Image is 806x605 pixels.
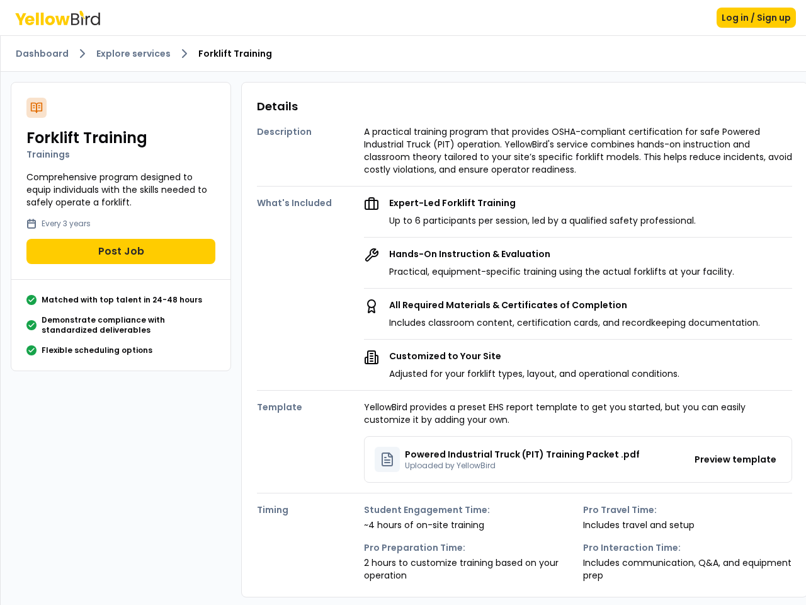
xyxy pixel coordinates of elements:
[389,350,679,362] p: Customized to Your Site
[257,125,364,138] h4: Description
[389,197,696,209] p: Expert-Led Forklift Training
[26,128,215,148] h2: Forklift Training
[364,541,573,554] strong: Pro Preparation Time:
[389,299,760,311] p: All Required Materials & Certificates of Completion
[42,345,152,355] p: Flexible scheduling options
[405,448,640,461] p: Powered Industrial Truck (PIT) Training Packet .pdf
[364,556,573,582] p: 2 hours to customize training based on your operation
[257,98,792,115] h3: Details
[583,504,792,516] strong: Pro Travel Time:
[717,8,796,28] button: Log in / Sign up
[389,265,734,278] p: Practical, equipment-specific training using the actual forklifts at your facility.
[198,47,272,60] span: Forklift Training
[26,148,215,161] p: Trainings
[583,556,792,582] p: Includes communication, Q&A, and equipment prep
[364,519,573,531] p: ~4 hours of on-site training
[364,401,792,426] p: YellowBird provides a preset EHS report template to get you started, but you can easily customize...
[42,315,215,335] p: Demonstrate compliance with standardized deliverables
[690,449,781,470] button: Preview template
[26,171,215,209] p: Comprehensive program designed to equip individuals with the skills needed to safely operate a fo...
[257,197,364,209] h4: What's Included
[389,367,679,380] p: Adjusted for your forklift types, layout, and operational conditions.
[42,295,202,305] p: Matched with top talent in 24-48 hours
[389,214,696,227] p: Up to 6 participants per session, led by a qualified safety professional.
[26,239,215,264] button: Post Job
[364,125,792,176] p: A practical training program that provides OSHA-compliant certification for safe Powered Industri...
[583,519,792,531] p: Includes travel and setup
[364,504,573,516] strong: Student Engagement Time:
[389,248,734,260] p: Hands-On Instruction & Evaluation
[42,219,91,229] p: Every 3 years
[257,401,364,413] h4: Template
[583,541,792,554] strong: Pro Interaction Time:
[257,504,364,516] h4: Timing
[405,461,640,471] p: Uploaded by YellowBird
[16,46,791,61] nav: breadcrumb
[96,47,171,60] a: Explore services
[389,316,760,329] p: Includes classroom content, certification cards, and recordkeeping documentation.
[16,47,69,60] a: Dashboard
